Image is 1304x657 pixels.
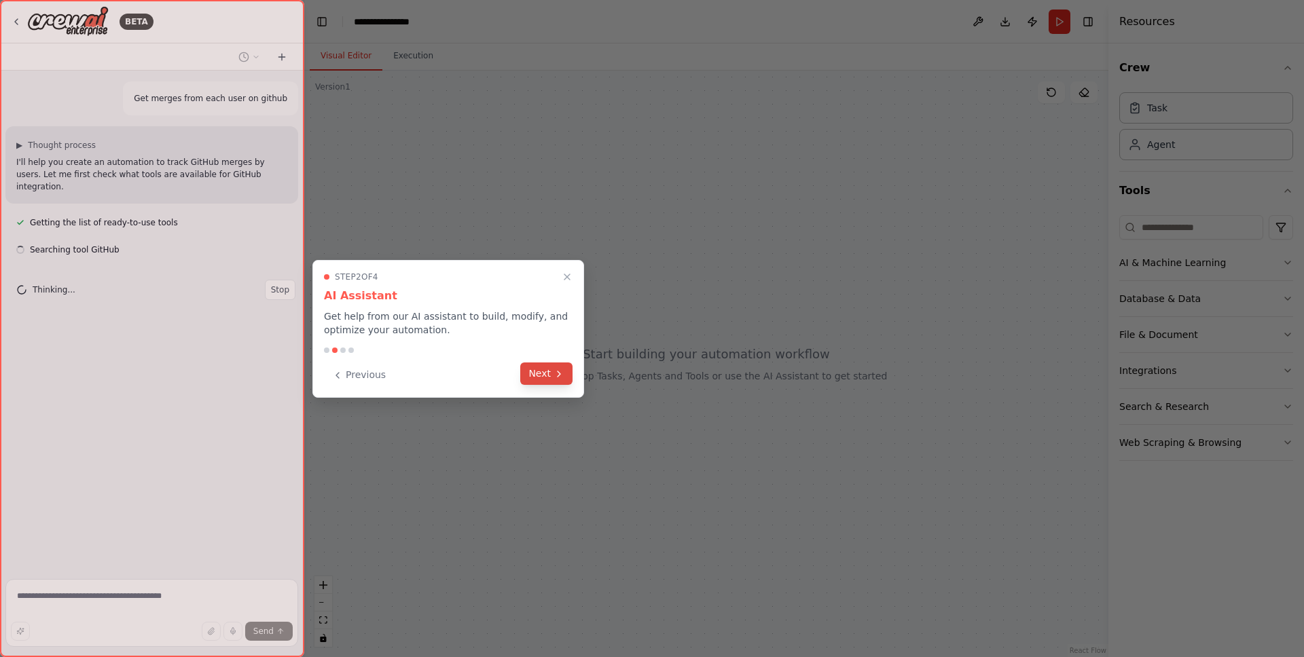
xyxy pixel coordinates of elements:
[559,269,575,285] button: Close walkthrough
[520,362,573,385] button: Next
[312,12,331,31] button: Hide left sidebar
[335,271,378,282] span: Step 2 of 4
[324,364,394,386] button: Previous
[324,309,573,337] p: Get help from our AI assistant to build, modify, and optimize your automation.
[324,288,573,304] h3: AI Assistant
